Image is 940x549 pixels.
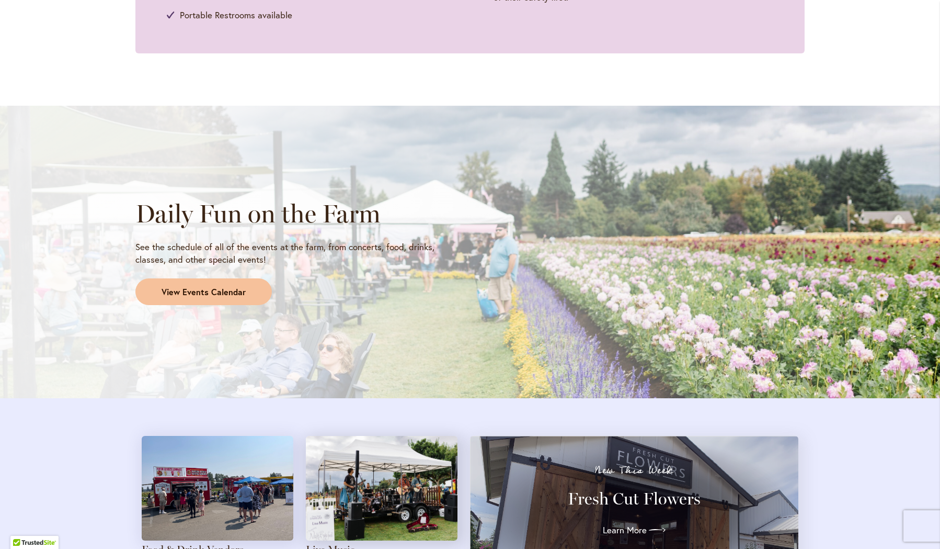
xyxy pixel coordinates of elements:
[135,241,461,266] p: See the schedule of all of the events at the farm, from concerts, food, drinks, classes, and othe...
[135,199,461,228] h2: Daily Fun on the Farm
[142,436,293,541] img: Attendees gather around food trucks on a sunny day at the farm
[135,278,272,306] a: View Events Calendar
[489,488,779,509] h3: Fresh Cut Flowers
[306,436,457,541] img: A four-person band plays with a field of pink dahlias in the background
[162,286,246,298] span: View Events Calendar
[180,8,292,22] span: Portable Restrooms available
[489,465,779,476] p: New This Week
